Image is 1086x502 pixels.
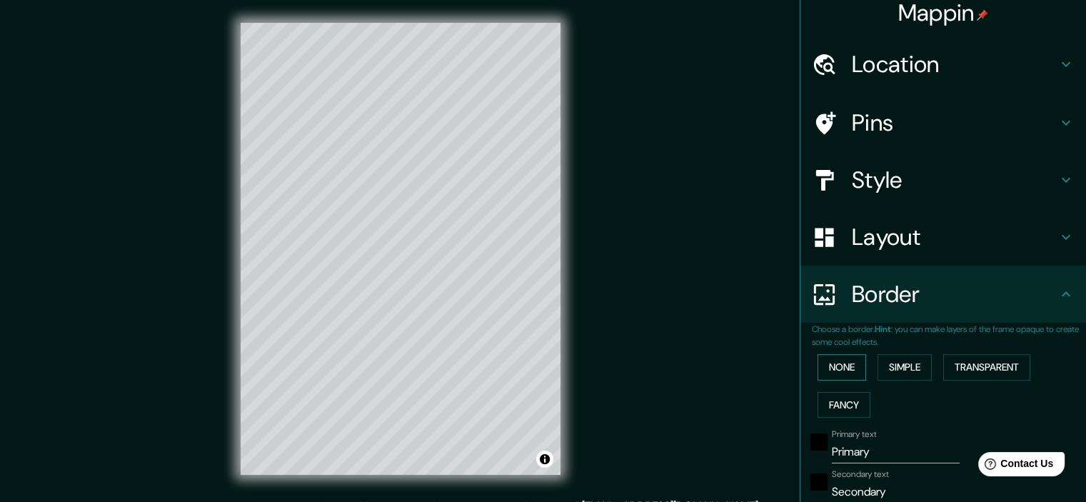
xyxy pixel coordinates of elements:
[878,354,932,381] button: Simple
[852,50,1057,79] h4: Location
[818,392,870,418] button: Fancy
[536,451,553,468] button: Toggle attribution
[800,36,1086,93] div: Location
[812,323,1086,348] p: Choose a border. : you can make layers of the frame opaque to create some cool effects.
[977,9,988,21] img: pin-icon.png
[852,280,1057,308] h4: Border
[852,223,1057,251] h4: Layout
[943,354,1030,381] button: Transparent
[800,209,1086,266] div: Layout
[800,151,1086,209] div: Style
[800,266,1086,323] div: Border
[810,433,828,451] button: black
[832,428,876,441] label: Primary text
[875,323,891,335] b: Hint
[810,473,828,491] button: black
[818,354,866,381] button: None
[800,94,1086,151] div: Pins
[832,468,889,481] label: Secondary text
[852,166,1057,194] h4: Style
[852,109,1057,137] h4: Pins
[959,446,1070,486] iframe: Help widget launcher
